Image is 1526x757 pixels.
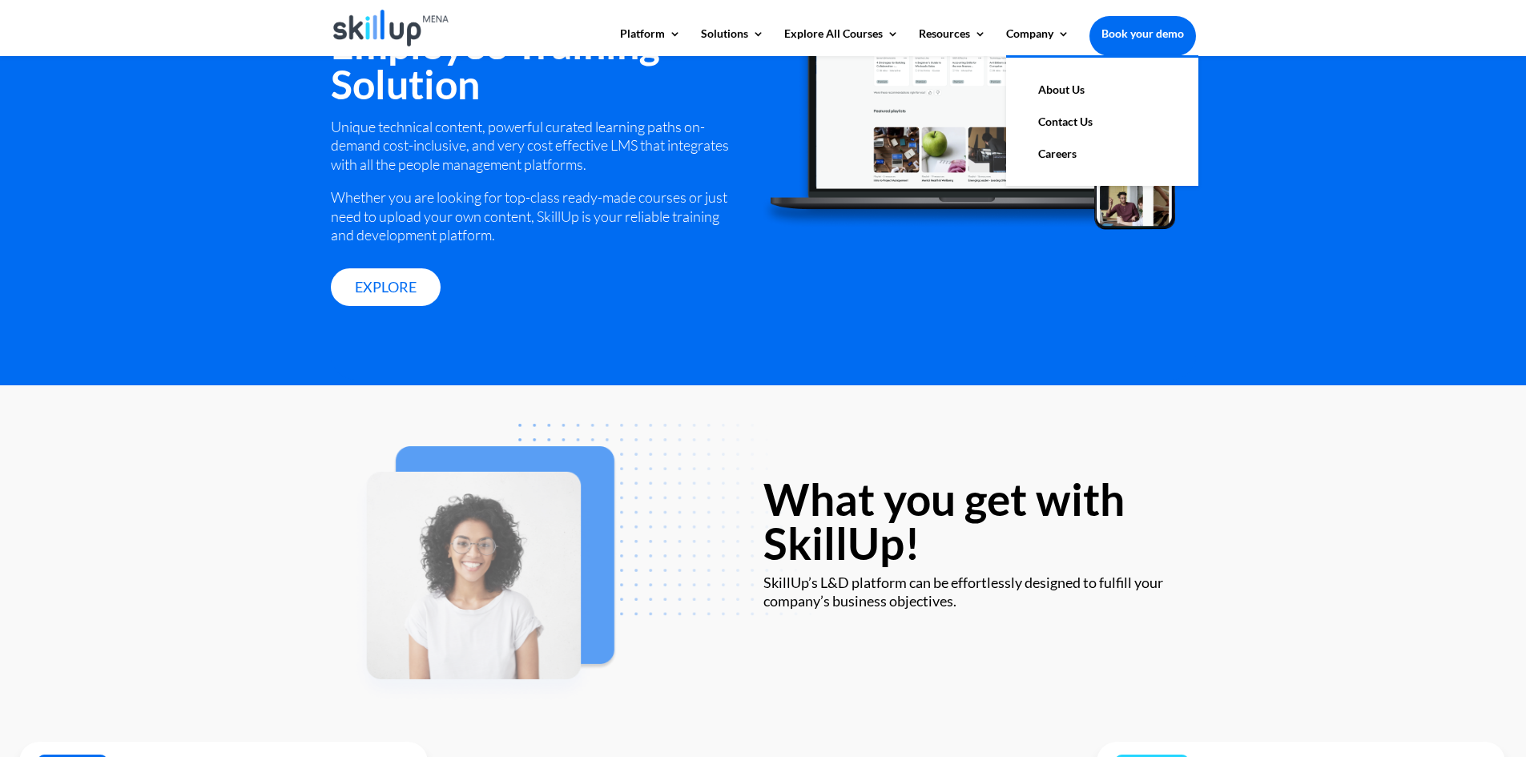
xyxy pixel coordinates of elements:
[1006,28,1069,55] a: Company
[919,28,986,55] a: Resources
[348,424,811,708] img: Why SkillUp MENA
[6,6,234,21] div: Outline
[24,21,87,34] a: Back to Top
[1022,74,1182,106] a: About Us
[620,28,681,55] a: Platform
[784,28,899,55] a: Explore All Courses
[1089,16,1196,51] a: Book your demo
[331,118,739,244] div: Unique technical content, powerful curated learning paths on-demand cost-inclusive, and very cost...
[1022,138,1182,170] a: Careers
[701,28,764,55] a: Solutions
[24,107,147,121] a: Upskill Your Workforce
[331,188,739,244] p: Whether you are looking for top-class ready-made courses or just need to upload your own content,...
[24,35,122,49] a: Trusted by the best
[6,79,168,107] a: Succeed In Your Training & Development Efforts
[763,477,1196,574] h2: What you get with SkillUp!
[333,10,449,46] img: Skillup Mena
[1022,106,1182,138] a: Contact Us
[331,268,441,306] a: Explore
[1259,584,1526,757] iframe: Chat Widget
[6,50,220,78] a: Get Acces to the most Comprehensive L&D Library
[763,574,1196,611] div: SkillUp’s L&D platform can be effortlessly designed to fulfill your company’s business objectives.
